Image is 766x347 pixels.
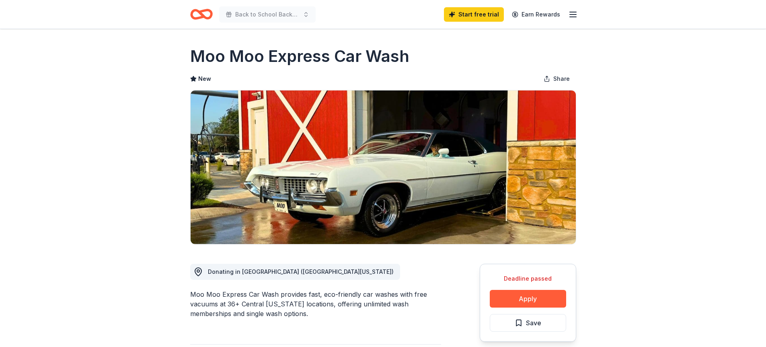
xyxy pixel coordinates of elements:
div: Deadline passed [490,274,566,283]
span: Donating in [GEOGRAPHIC_DATA] ([GEOGRAPHIC_DATA][US_STATE]) [208,268,394,275]
span: New [198,74,211,84]
button: Save [490,314,566,332]
span: Share [553,74,570,84]
button: Share [537,71,576,87]
span: Save [526,318,541,328]
a: Earn Rewards [507,7,565,22]
span: Back to School Backpack Giveaway [235,10,300,19]
button: Apply [490,290,566,308]
a: Start free trial [444,7,504,22]
div: Moo Moo Express Car Wash provides fast, eco-friendly car washes with free vacuums at 36+ Central ... [190,290,441,318]
h1: Moo Moo Express Car Wash [190,45,409,68]
a: Home [190,5,213,24]
button: Back to School Backpack Giveaway [219,6,316,23]
img: Image for Moo Moo Express Car Wash [191,90,576,244]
